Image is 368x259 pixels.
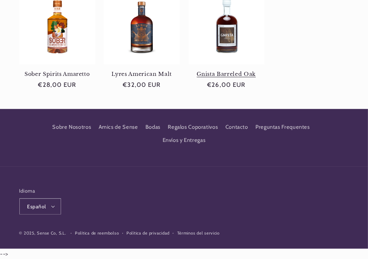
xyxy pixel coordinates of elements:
a: Amics de Sense [99,121,138,134]
a: Gnista Barreled Oak [189,71,265,77]
h2: Idioma [19,187,61,194]
a: Contacto [225,121,248,134]
button: Español [19,198,61,214]
a: Lyres American Malt [104,71,180,77]
a: Preguntas Frequentes [255,121,310,134]
a: Envíos y Entregas [163,134,206,147]
a: Sobre Nosotros [52,123,91,134]
a: Términos del servicio [177,230,220,237]
a: Bodas [145,121,160,134]
a: Política de privacidad [126,230,170,237]
a: Regalos Coporativos [168,121,218,134]
span: Español [27,203,46,210]
small: © 2025, Sense Co, S.L. [19,231,66,236]
a: Política de reembolso [75,230,119,237]
a: Sober Spirits Amaretto [19,71,95,77]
